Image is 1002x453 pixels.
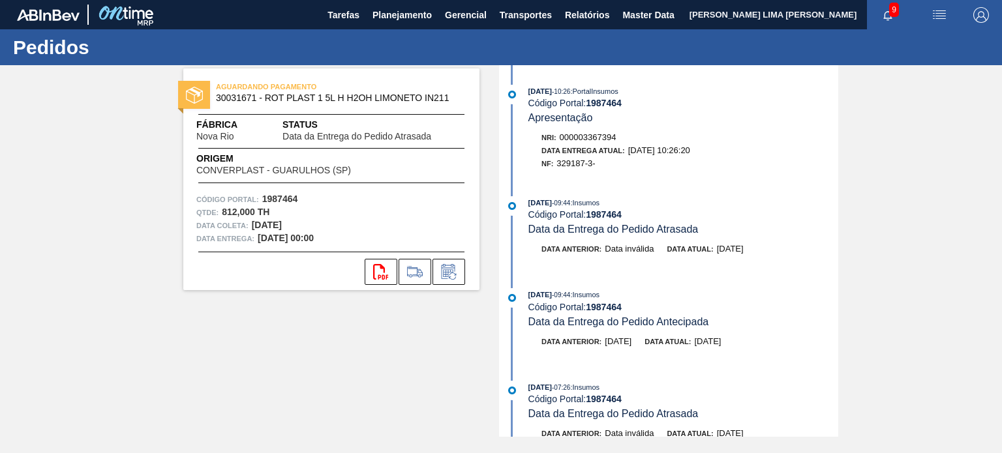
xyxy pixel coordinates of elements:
[216,93,453,103] span: 30031671 - ROT PLAST 1 5L H H2OH LIMONETO IN211
[541,160,553,168] span: NF:
[867,6,909,24] button: Notificações
[445,7,487,23] span: Gerencial
[327,7,359,23] span: Tarefas
[552,199,570,207] span: - 09:44
[570,199,600,207] span: : Insumos
[552,384,570,391] span: - 07:26
[17,9,80,21] img: TNhmsLtSVTkK8tSr43FrP2fwEKptu5GPRR3wAAAABJRU5ErkJggg==
[570,291,600,299] span: : Insumos
[570,383,600,391] span: : Insumos
[586,98,622,108] strong: 1987464
[541,147,625,154] span: Data Entrega Atual:
[645,338,691,345] span: Data atual:
[528,87,552,95] span: [DATE]
[560,132,616,142] span: 000003367394
[196,118,275,132] span: Fábrica
[508,202,516,210] img: atual
[717,428,744,438] span: [DATE]
[196,193,259,206] span: Código Portal:
[528,98,838,108] div: Código Portal:
[258,233,314,243] strong: [DATE] 00:00
[196,166,351,175] span: CONVERPLAST - GUARULHOS (SP)
[541,245,601,253] span: Data anterior:
[528,394,838,404] div: Código Portal:
[196,232,254,245] span: Data entrega:
[605,428,654,438] span: Data inválida
[262,194,298,204] strong: 1987464
[528,316,709,327] span: Data da Entrega do Pedido Antecipada
[500,7,552,23] span: Transportes
[196,219,249,232] span: Data coleta:
[586,209,622,220] strong: 1987464
[528,302,838,312] div: Código Portal:
[528,224,699,235] span: Data da Entrega do Pedido Atrasada
[622,7,674,23] span: Master Data
[605,336,631,346] span: [DATE]
[552,291,570,299] span: - 09:44
[196,132,234,141] span: Nova Rio
[186,87,203,104] img: status
[586,394,622,404] strong: 1987464
[508,387,516,394] img: atual
[889,3,899,17] span: 9
[433,259,465,285] div: Informar alteração no pedido
[528,209,838,220] div: Código Portal:
[282,132,431,141] span: Data da Entrega do Pedido Atrasada
[528,199,552,207] span: [DATE]
[586,302,622,312] strong: 1987464
[528,112,593,123] span: Apresentação
[13,40,245,55] h1: Pedidos
[508,91,516,98] img: atual
[694,336,721,346] span: [DATE]
[552,88,570,95] span: - 10:26
[605,244,654,254] span: Data inválida
[196,152,388,166] span: Origem
[973,7,989,23] img: Logout
[528,383,552,391] span: [DATE]
[565,7,609,23] span: Relatórios
[556,158,595,168] span: 329187-3-
[628,145,690,155] span: [DATE] 10:26:20
[541,430,601,437] span: Data anterior:
[365,259,397,285] div: Abrir arquivo PDF
[252,220,282,230] strong: [DATE]
[528,408,699,419] span: Data da Entrega do Pedido Atrasada
[667,245,713,253] span: Data atual:
[372,7,432,23] span: Planejamento
[508,294,516,302] img: atual
[528,291,552,299] span: [DATE]
[717,244,744,254] span: [DATE]
[222,207,269,217] strong: 812,000 TH
[667,430,713,437] span: Data atual:
[541,338,601,345] span: Data anterior:
[570,87,618,95] span: : PortalInsumos
[196,206,219,219] span: Qtde :
[541,134,556,141] span: Nri:
[216,80,399,93] span: AGUARDANDO PAGAMENTO
[282,118,466,132] span: Status
[399,259,431,285] div: Ir para Composição de Carga
[932,7,947,23] img: userActions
